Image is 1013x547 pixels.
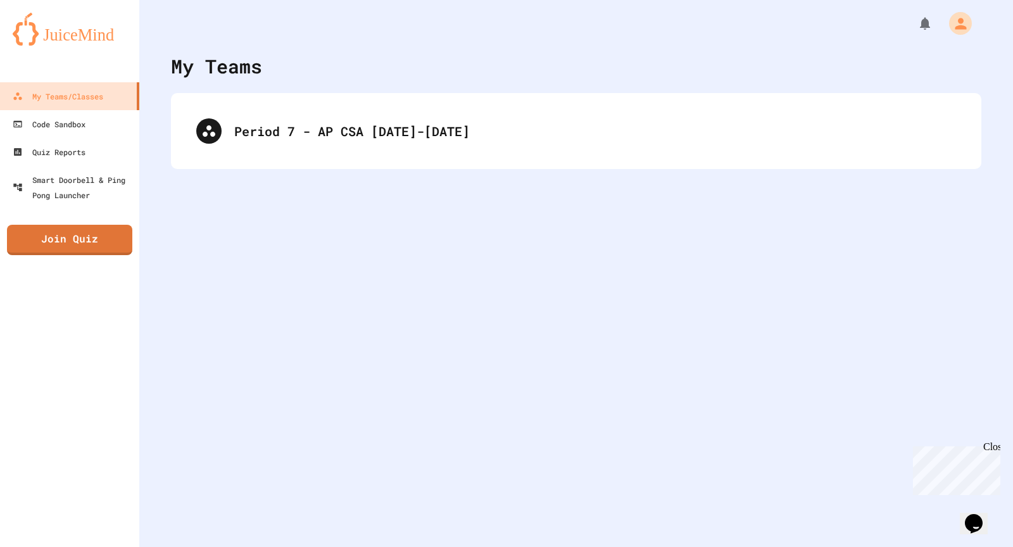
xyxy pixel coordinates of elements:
div: Period 7 - AP CSA [DATE]-[DATE] [234,122,956,141]
a: Join Quiz [7,225,132,255]
div: Smart Doorbell & Ping Pong Launcher [13,172,134,203]
div: My Teams/Classes [13,89,103,104]
div: My Notifications [894,13,936,34]
div: My Account [936,9,975,38]
div: Period 7 - AP CSA [DATE]-[DATE] [184,106,969,156]
div: Chat with us now!Close [5,5,87,80]
iframe: chat widget [908,441,1000,495]
div: Code Sandbox [13,116,85,132]
div: My Teams [171,52,262,80]
img: logo-orange.svg [13,13,127,46]
div: Quiz Reports [13,144,85,160]
iframe: chat widget [960,496,1000,534]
